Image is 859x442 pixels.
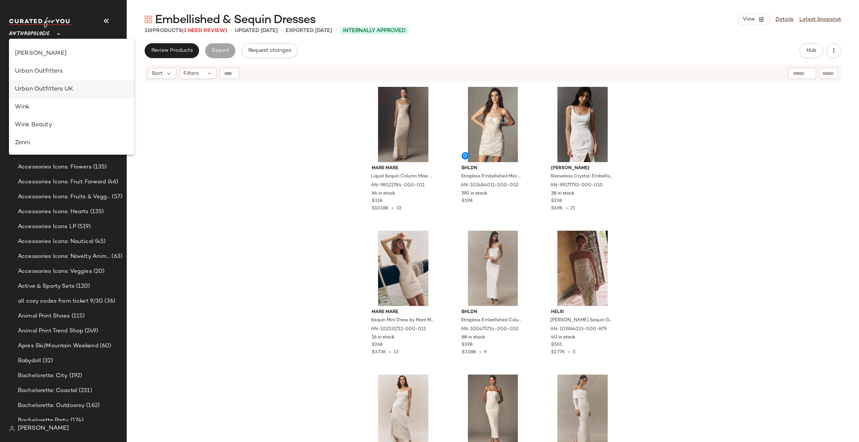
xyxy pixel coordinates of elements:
[69,416,84,425] span: (174)
[15,139,128,148] div: Zenni
[394,350,399,355] span: 13
[551,206,563,211] span: $6.9K
[18,386,77,395] span: Bachelorette: Coastal
[372,190,395,197] span: 64 in stock
[9,426,15,432] img: svg%3e
[366,231,441,306] img: 102531712_011_d10
[550,182,603,189] span: AN-99177792-000-010
[551,309,614,316] span: Helsi
[371,182,425,189] span: AN-98521784-000-011
[106,178,119,186] span: (46)
[372,165,435,172] span: Mare Mare
[372,334,394,341] span: 16 in stock
[462,342,472,348] span: $398
[98,342,111,350] span: (60)
[9,17,72,28] img: cfy_white_logo.C9jOOHJF.svg
[18,267,92,276] span: Accessories Icons: Veggies
[230,26,232,35] span: •
[15,49,128,58] div: [PERSON_NAME]
[372,350,386,355] span: $3.73K
[396,206,402,211] span: 32
[550,173,613,180] span: Sleeveless Crystal-Embellished Scoop-Neck Side-Slit Column Maxi Dress by [PERSON_NAME] in White, ...
[183,70,199,78] span: Filters
[461,326,519,333] span: AN-100475714-000-010
[551,342,562,348] span: $565
[18,342,98,350] span: Apres Ski/Mountain Weekend
[461,317,524,324] span: Strapless Embellished Column Maxi Dress by BHLDN in White, Women's, Size: 8, Polyester/Nylon/Elas...
[372,309,435,316] span: Mare Mare
[366,87,441,162] img: 98521784_011_b
[799,16,841,23] a: Latest Snapshot
[476,350,484,355] span: •
[18,401,85,410] span: Bachelorette: Outdoorsy
[94,237,106,246] span: (45)
[738,14,770,25] button: View
[565,350,573,355] span: •
[151,48,193,54] span: Review Products
[462,334,485,341] span: 68 in stock
[456,87,531,162] img: 102484011_010_b
[461,173,524,180] span: Strapless Embellished Mini Dress by BHLDN in White, Women's, Size: Medium, Polyester/Elastane at ...
[15,67,128,76] div: Urban Outfitters
[551,190,575,197] span: 38 in stock
[9,39,134,155] div: undefined-list
[18,193,110,201] span: Accessories Icons: Fruits & Veggies
[145,43,199,58] button: Review Products
[461,182,519,189] span: AN-102484011-000-010
[462,198,472,205] span: $398
[570,206,575,211] span: 21
[155,13,315,28] span: Embellished & Sequin Dresses
[68,372,82,380] span: (192)
[18,416,69,425] span: Bachelorette Party
[18,372,68,380] span: Bachelorette: City
[18,357,41,365] span: Babydoll
[371,173,434,180] span: Liquid Sequin Column Maxi Dress by Mare Mare in Ivory, Women's, Size: Medium, Polyester at Anthro...
[456,231,531,306] img: 100475714_010_b
[18,178,106,186] span: Accessories Icons: Fruit Forward
[18,327,83,335] span: Animal Print Trend Shop
[182,28,227,34] span: (1 Need Review)
[145,28,153,34] span: 119
[372,198,382,205] span: $318
[551,198,562,205] span: $238
[18,297,103,306] span: all cozy codes from ticket 9/30
[386,350,394,355] span: •
[248,48,291,54] span: Request changes
[371,326,426,333] span: AN-102531712-000-011
[18,237,94,246] span: Accessories Icons: Nautical
[573,350,575,355] span: 5
[563,206,570,211] span: •
[85,401,100,410] span: (162)
[83,327,98,335] span: (249)
[484,350,487,355] span: 9
[9,25,50,39] span: Anthropologie
[775,16,793,23] a: Details
[92,267,105,276] span: (20)
[18,252,110,261] span: Accessories Icons: Novelty Animal
[76,222,91,231] span: (519)
[110,252,122,261] span: (63)
[145,27,227,35] div: Products
[75,282,90,291] span: (120)
[103,297,115,306] span: (36)
[18,222,76,231] span: Accessories Icons LP
[806,48,816,54] span: Hub
[545,87,620,162] img: 99177792_010_b
[286,27,332,35] p: Exported [DATE]
[15,121,128,130] div: Wink Beauty
[462,309,525,316] span: BHLDN
[545,231,620,306] img: 101964013_879_d10
[550,317,613,324] span: [PERSON_NAME] Sequin Gown by Helsi in Ivory, Women's, Size: XS, Polyester/Spandex at Anthropologie
[18,282,75,291] span: Active & Sporty Sets
[371,317,434,324] span: Sequin Mini Dress by Mare Mare in Ivory, Women's, Size: XL, Polyester at Anthropologie
[18,424,69,433] span: [PERSON_NAME]
[235,27,278,35] p: updated [DATE]
[281,26,283,35] span: •
[145,16,152,23] img: svg%3e
[462,350,476,355] span: $3.58K
[242,43,298,58] button: Request changes
[152,70,163,78] span: Sort
[551,350,565,355] span: $2.77K
[18,163,92,171] span: Accessories Icons: Flowers
[389,206,396,211] span: •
